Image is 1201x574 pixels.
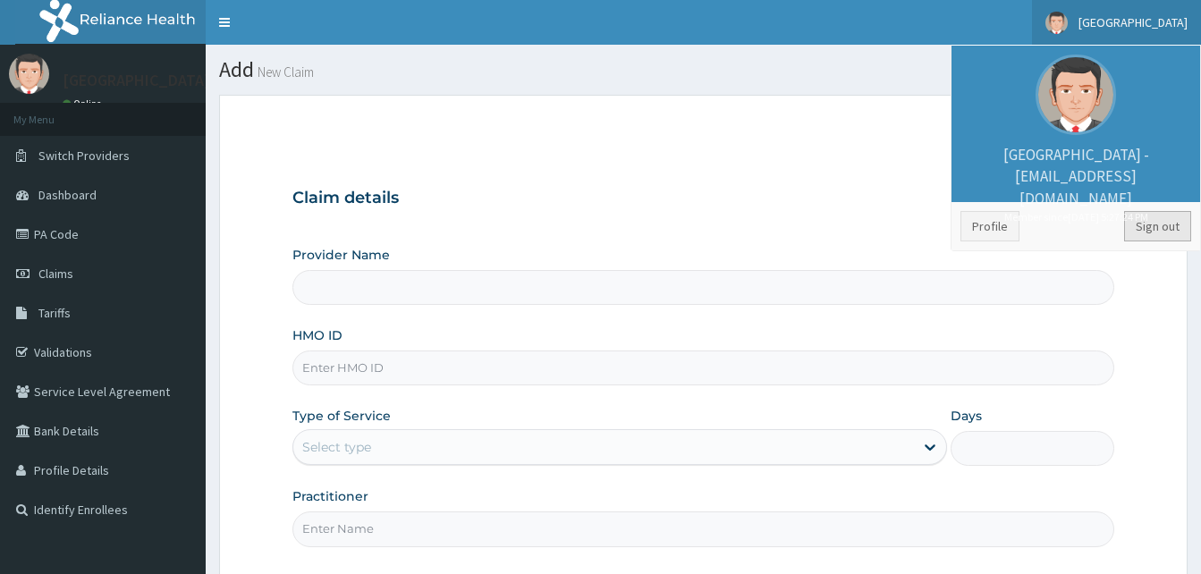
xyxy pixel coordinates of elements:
a: Online [63,97,106,110]
span: Claims [38,266,73,282]
input: Enter Name [292,511,1114,546]
label: HMO ID [292,326,343,344]
img: User Image [1045,12,1068,34]
span: Switch Providers [38,148,130,164]
p: [GEOGRAPHIC_DATA] - [EMAIL_ADDRESS][DOMAIN_NAME] [960,144,1191,224]
span: Dashboard [38,187,97,203]
label: Type of Service [292,407,391,425]
a: Profile [960,211,1019,241]
label: Days [951,407,982,425]
input: Enter HMO ID [292,350,1114,385]
img: User Image [9,54,49,94]
div: Select type [302,438,371,456]
p: [GEOGRAPHIC_DATA] [63,72,210,89]
span: Tariffs [38,305,71,321]
label: Provider Name [292,246,390,264]
h1: Add [219,58,1188,81]
p: Step 1 of 2 [292,122,1114,142]
small: New Claim [254,65,314,79]
small: Member since [DATE] 5:27:24 PM [960,209,1191,224]
a: Sign out [1124,211,1191,241]
span: [GEOGRAPHIC_DATA] [1078,14,1188,30]
img: User Image [1036,55,1116,135]
h3: Claim details [292,189,1114,208]
label: Practitioner [292,487,368,505]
